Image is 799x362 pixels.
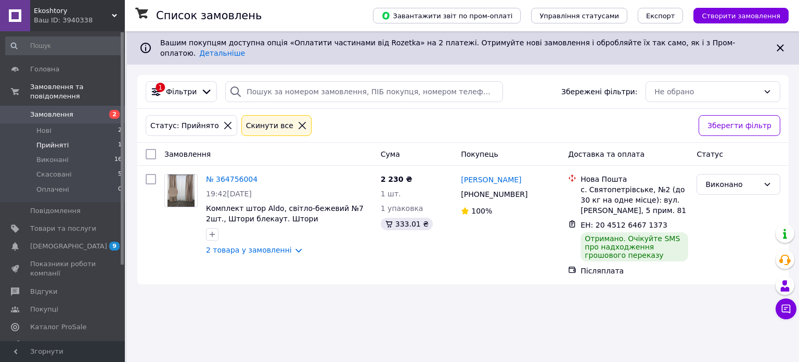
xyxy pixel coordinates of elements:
[109,110,120,119] span: 2
[156,9,262,22] h1: Список замовлень
[561,86,637,97] span: Збережені фільтри:
[702,12,780,20] span: Створити замовлення
[646,12,675,20] span: Експорт
[683,11,789,19] a: Створити замовлення
[36,141,69,150] span: Прийняті
[461,174,521,185] a: [PERSON_NAME]
[30,287,57,296] span: Відгуки
[30,110,73,119] span: Замовлення
[381,204,423,213] span: 1 упаковка
[776,298,796,319] button: Чат з покупцем
[693,8,789,23] button: Створити замовлення
[30,224,96,233] span: Товари та послуги
[30,259,96,278] span: Показники роботи компанії
[581,174,688,184] div: Нова Пошта
[36,170,72,179] span: Скасовані
[568,150,645,158] span: Доставка та оплата
[148,120,221,131] div: Статус: Прийнято
[118,126,122,135] span: 2
[581,232,688,261] div: Отримано. Очікуйте SMS про надходження грошового переказу
[459,187,530,202] div: [PHONE_NUMBER]
[638,8,684,23] button: Експорт
[461,150,498,158] span: Покупець
[381,190,401,198] span: 1 шт.
[381,11,512,20] span: Завантажити звіт по пром-оплаті
[30,82,125,101] span: Замовлення та повідомлення
[531,8,627,23] button: Управління статусами
[381,175,413,183] span: 2 230 ₴
[118,170,122,179] span: 5
[30,340,66,349] span: Аналітика
[34,16,125,25] div: Ваш ID: 3940338
[30,206,81,216] span: Повідомлення
[166,86,197,97] span: Фільтри
[118,185,122,194] span: 0
[697,150,723,158] span: Статус
[381,218,433,230] div: 333.01 ₴
[167,174,194,207] img: Фото товару
[164,150,211,158] span: Замовлення
[118,141,122,150] span: 1
[581,184,688,216] div: с. Святопетрівське, №2 (до 30 кг на одне місце): вул. [PERSON_NAME], 5 прим. 81
[707,120,771,131] span: Зберегти фільтр
[581,221,667,229] span: ЕН: 20 4512 6467 1373
[30,242,107,251] span: [DEMOGRAPHIC_DATA]
[373,8,521,23] button: Завантажити звіт по пром-оплаті
[381,150,400,158] span: Cума
[471,207,492,215] span: 100%
[114,155,122,165] span: 16
[225,81,502,102] input: Пошук за номером замовлення, ПІБ покупця, номером телефону, Email, номером накладної
[34,6,112,16] span: Ekoshtory
[30,322,86,332] span: Каталог ProSale
[36,126,51,135] span: Нові
[36,155,69,165] span: Виконані
[705,179,759,190] div: Виконано
[581,266,688,276] div: Післяплата
[244,120,295,131] div: Cкинути все
[206,246,292,254] a: 2 товара у замовленні
[30,65,59,74] span: Головна
[30,305,58,314] span: Покупці
[206,175,257,183] a: № 364756004
[206,204,364,233] a: Комплект штор Aldo, світло-бежевий №7 2шт., Штори блекаут. Штори світлонепроникні
[5,36,123,55] input: Пошук
[699,115,780,136] button: Зберегти фільтр
[654,86,759,97] div: Не обрано
[160,39,735,57] span: Вашим покупцям доступна опція «Оплатити частинами від Rozetka» на 2 платежі. Отримуйте нові замов...
[109,242,120,251] span: 9
[206,190,252,198] span: 19:42[DATE]
[164,174,198,207] a: Фото товару
[199,49,245,57] a: Детальніше
[539,12,619,20] span: Управління статусами
[36,185,69,194] span: Оплачені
